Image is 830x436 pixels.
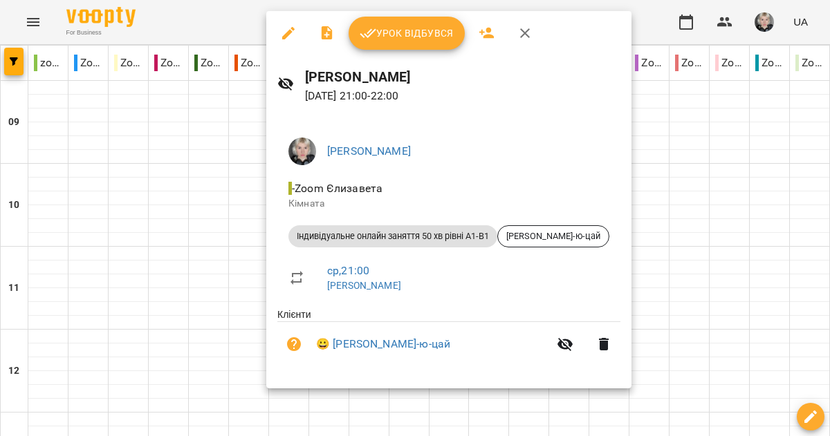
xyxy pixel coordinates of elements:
img: e6b29b008becd306e3c71aec93de28f6.jpeg [288,138,316,165]
div: [PERSON_NAME]-ю-цай [497,225,609,247]
h6: [PERSON_NAME] [305,66,620,88]
a: [PERSON_NAME] [327,280,401,291]
p: [DATE] 21:00 - 22:00 [305,88,620,104]
a: [PERSON_NAME] [327,144,411,158]
ul: Клієнти [277,307,620,372]
p: Кімната [288,197,609,211]
button: Візит ще не сплачено. Додати оплату? [277,328,311,361]
a: ср , 21:00 [327,264,369,277]
span: Індивідуальне онлайн заняття 50 хв рівні А1-В1 [288,230,497,243]
a: 😀 [PERSON_NAME]-ю-цай [316,336,450,352]
span: [PERSON_NAME]-ю-цай [498,230,609,243]
button: Урок відбувся [349,17,465,50]
span: - Zoom Єлизавета [288,182,385,195]
span: Урок відбувся [360,25,454,41]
